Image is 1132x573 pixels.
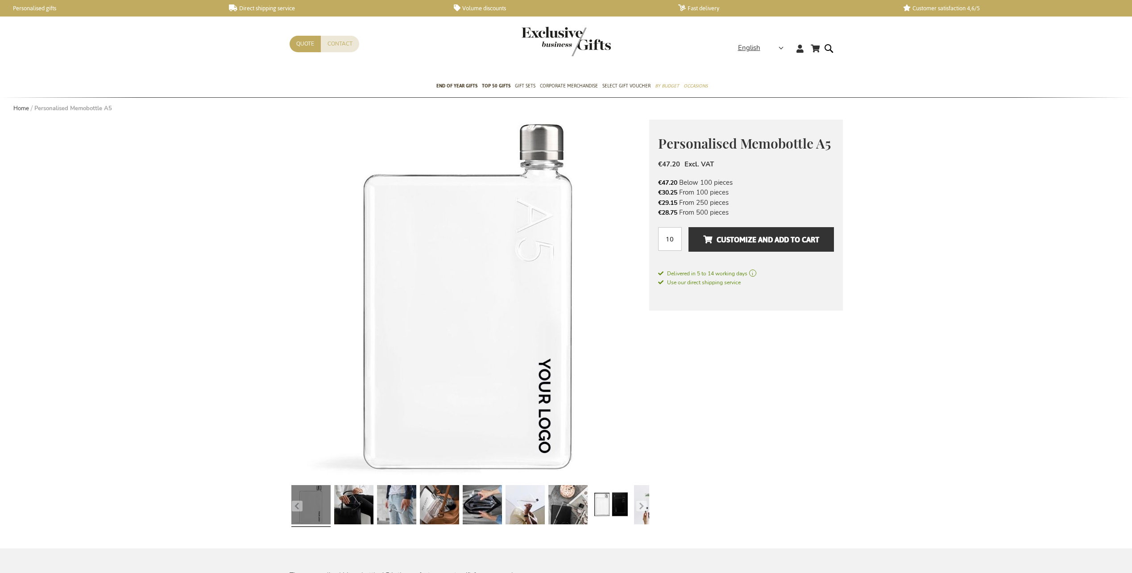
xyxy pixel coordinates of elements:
span: By Budget [655,81,679,91]
a: Personalised Memobottle A5 [506,482,545,531]
span: Excl. VAT [684,160,714,169]
span: End of year gifts [436,81,477,91]
a: Personalised Memobottle A5 [548,482,588,531]
li: From 500 pieces [658,208,834,217]
span: Corporate Merchandise [540,81,598,91]
a: Personalised Memobottle A5 [377,482,416,531]
a: Direct shipping service [229,4,439,12]
li: Below 100 pieces [658,178,834,187]
span: Occasions [684,81,708,91]
img: Personalised Memobottle A5 [290,120,649,479]
div: English [738,43,789,53]
span: TOP 50 Gifts [482,81,510,91]
a: Volume discounts [454,4,664,12]
span: English [738,43,760,53]
span: Personalised Memobottle A5 [658,134,831,152]
img: Exclusive Business gifts logo [522,27,611,56]
a: store logo [522,27,566,56]
a: Home [13,104,29,112]
a: Contact [321,36,359,52]
span: Customize and add to cart [703,233,819,247]
a: Personalised Memobottle A5 [591,482,630,531]
span: €47.20 [658,179,677,187]
button: Customize and add to cart [688,227,833,252]
a: Personalised Memobottle A5 [334,482,373,531]
li: From 100 pieces [658,187,834,197]
a: Personalised Memobottle A5 [634,482,673,531]
a: Fast delivery [678,4,888,12]
a: Personalised gifts [4,4,215,12]
span: €47.20 [658,160,680,169]
strong: Personalised Memobottle A5 [34,104,112,112]
span: €29.15 [658,199,677,207]
a: Use our direct shipping service [658,278,741,286]
a: Personalised Memobottle A5 [463,482,502,531]
span: €30.25 [658,188,677,197]
input: Qty [658,227,682,251]
span: €28.75 [658,208,677,217]
a: Customer satisfaction 4,6/5 [903,4,1113,12]
a: Delivered in 5 to 14 working days [658,270,834,278]
span: Select Gift Voucher [602,81,651,91]
a: Quote [290,36,321,52]
span: Use our direct shipping service [658,279,741,286]
span: Gift Sets [515,81,535,91]
a: Personalised Memobottle A5 [291,482,331,531]
li: From 250 pieces [658,198,834,208]
a: Personalised Memobottle A5 [420,482,459,531]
